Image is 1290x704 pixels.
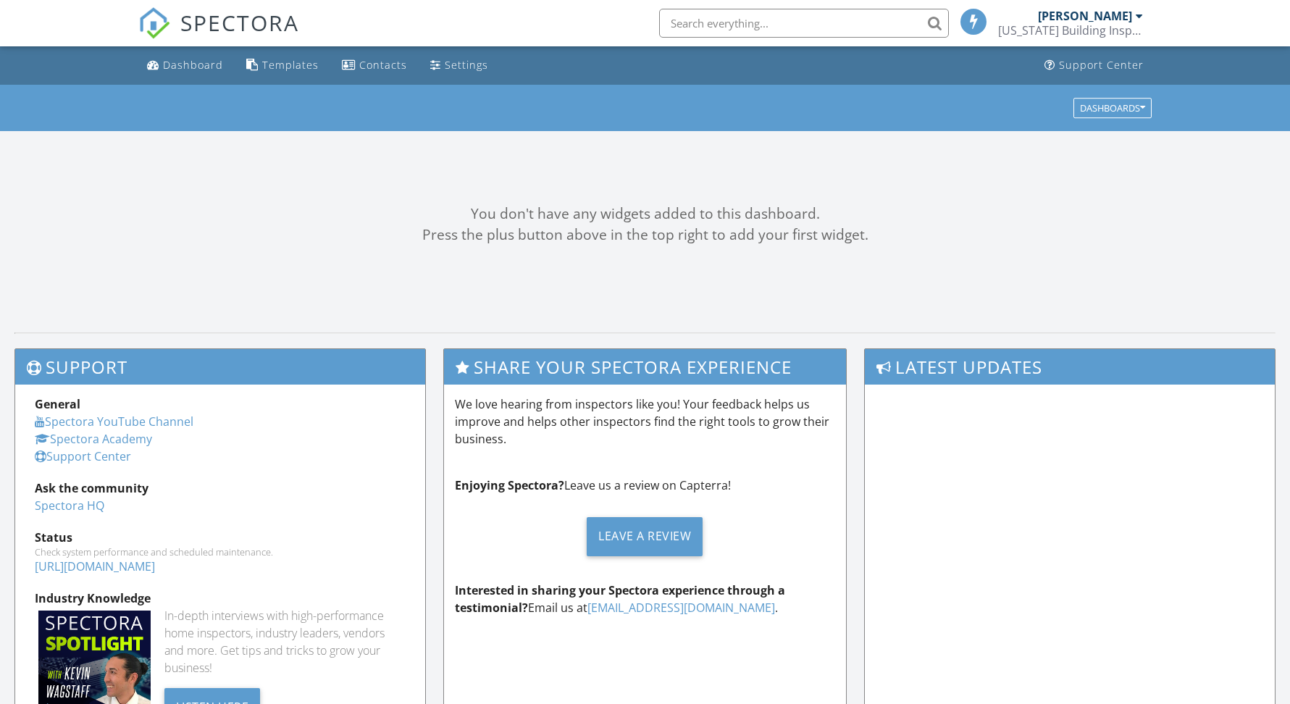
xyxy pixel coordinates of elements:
button: Dashboards [1073,98,1152,118]
div: Check system performance and scheduled maintenance. [35,546,406,558]
a: Spectora YouTube Channel [35,414,193,429]
p: Leave us a review on Capterra! [455,477,834,494]
strong: Enjoying Spectora? [455,477,564,493]
h3: Share Your Spectora Experience [444,349,845,385]
div: Dashboards [1080,103,1145,113]
a: Support Center [1039,52,1149,79]
a: [URL][DOMAIN_NAME] [35,558,155,574]
div: Industry Knowledge [35,590,406,607]
span: SPECTORA [180,7,299,38]
strong: General [35,396,80,412]
a: [EMAIL_ADDRESS][DOMAIN_NAME] [587,600,775,616]
p: Email us at . [455,582,834,616]
h3: Latest Updates [865,349,1275,385]
div: Templates [262,58,319,72]
strong: Interested in sharing your Spectora experience through a testimonial? [455,582,785,616]
div: [PERSON_NAME] [1038,9,1132,23]
div: Press the plus button above in the top right to add your first widget. [14,225,1276,246]
div: Ask the community [35,479,406,497]
div: Leave a Review [587,517,703,556]
a: Settings [424,52,494,79]
div: In-depth interviews with high-performance home inspectors, industry leaders, vendors and more. Ge... [164,607,406,676]
p: We love hearing from inspectors like you! Your feedback helps us improve and helps other inspecto... [455,395,834,448]
a: SPECTORA [138,20,299,50]
a: Dashboard [141,52,229,79]
a: Contacts [336,52,413,79]
a: Spectora HQ [35,498,104,514]
input: Search everything... [659,9,949,38]
a: Spectora Academy [35,431,152,447]
a: Leave a Review [455,506,834,567]
h3: Support [15,349,425,385]
div: Support Center [1059,58,1144,72]
div: You don't have any widgets added to this dashboard. [14,204,1276,225]
div: Dashboard [163,58,223,72]
a: Templates [240,52,324,79]
div: Settings [445,58,488,72]
div: Status [35,529,406,546]
a: Support Center [35,448,131,464]
img: The Best Home Inspection Software - Spectora [138,7,170,39]
div: Florida Building Inspection Group [998,23,1143,38]
div: Contacts [359,58,407,72]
